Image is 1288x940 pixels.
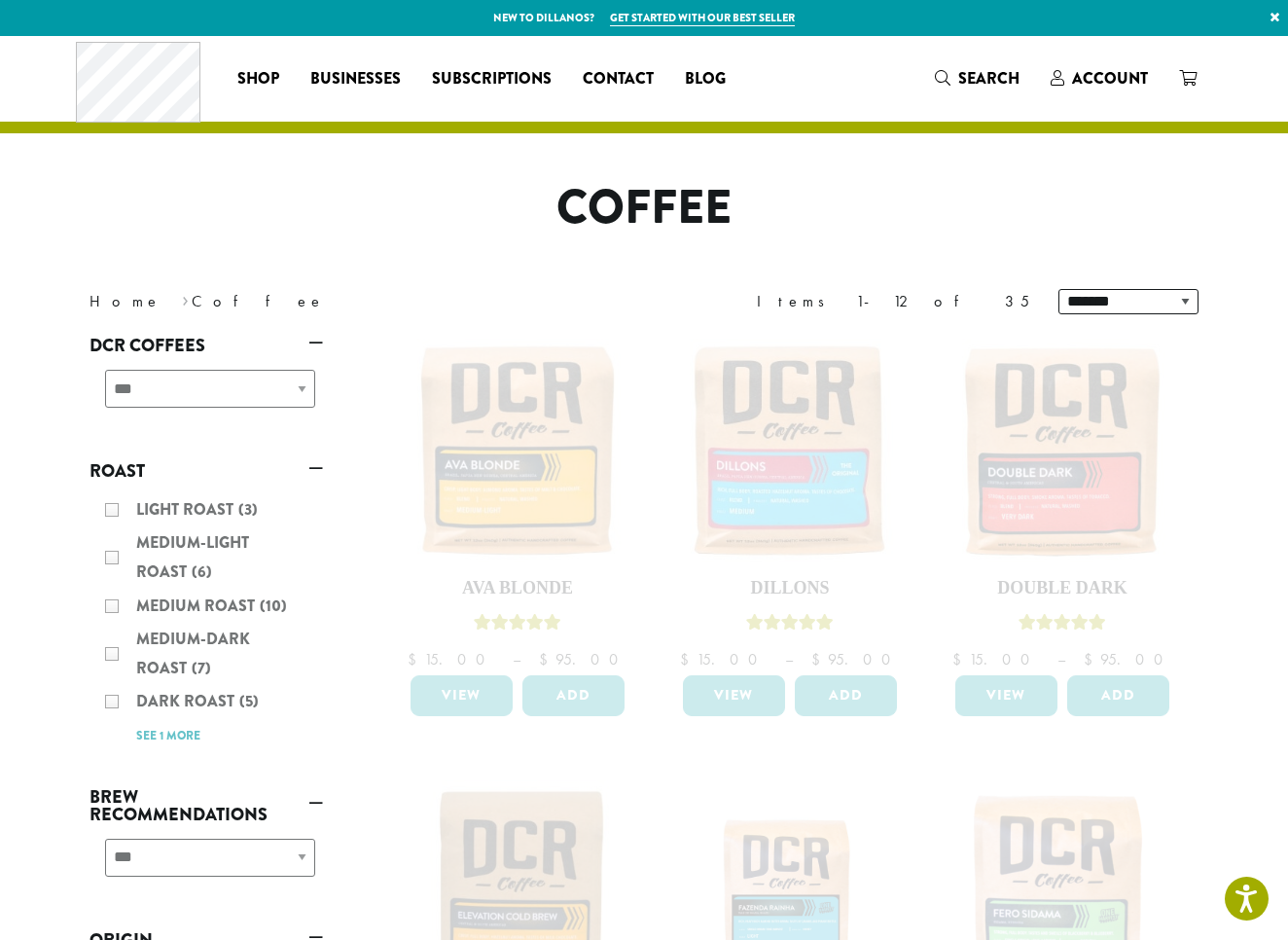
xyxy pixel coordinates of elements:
[89,488,323,757] div: Roast
[237,67,279,91] span: Shop
[89,290,615,313] nav: Breadcrumb
[958,67,1020,90] span: Search
[222,63,295,94] a: Shop
[75,180,1213,236] h1: Coffee
[685,67,726,91] span: Blog
[310,67,401,91] span: Businesses
[1072,67,1148,90] span: Account
[89,780,323,831] a: Brew Recommendations
[89,329,323,362] a: DCR Coffees
[583,67,654,91] span: Contact
[89,454,323,488] a: Roast
[182,283,189,313] span: ›
[919,62,1035,94] a: Search
[89,291,161,311] a: Home
[757,290,1029,313] div: Items 1-12 of 35
[89,831,323,900] div: Brew Recommendations
[610,10,795,26] a: Get started with our best seller
[432,67,552,91] span: Subscriptions
[89,362,323,431] div: DCR Coffees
